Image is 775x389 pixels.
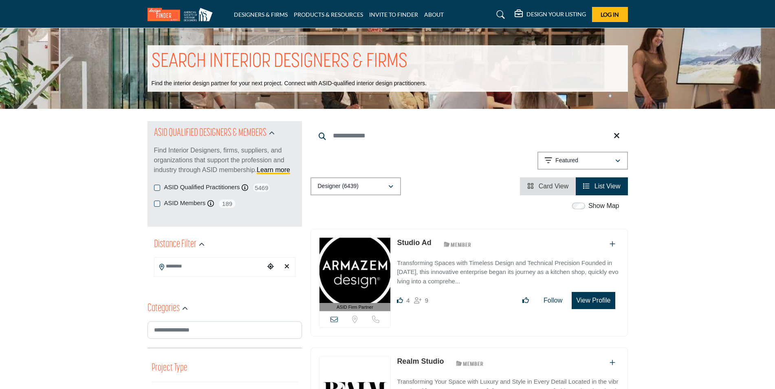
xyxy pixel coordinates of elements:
[397,239,431,247] a: Studio Ad
[148,8,217,21] img: Site Logo
[515,10,586,20] div: DESIGN YOUR LISTING
[538,292,568,309] button: Follow
[310,126,628,146] input: Search Keyword
[152,49,407,75] h1: SEARCH INTERIOR DESIGNERS & FIRMS
[555,157,578,165] p: Featured
[152,80,427,88] p: Find the interior design partner for your next project. Connect with ASID-qualified interior desi...
[281,258,293,276] div: Clear search location
[572,292,615,309] button: View Profile
[164,199,206,208] label: ASID Members
[154,201,160,207] input: ASID Members checkbox
[406,297,410,304] span: 4
[439,239,476,250] img: ASID Members Badge Icon
[319,238,391,303] img: Studio Ad
[294,11,363,18] a: PRODUCTS & RESOURCES
[397,297,403,303] i: Likes
[310,177,401,195] button: Designer (6439)
[397,254,619,286] a: Transforming Spaces with Timeless Design and Technical Precision Founded in [DATE], this innovati...
[154,237,196,252] h2: Distance Filter
[257,166,290,173] a: Learn more
[414,296,428,305] div: Followers
[148,321,302,339] input: Search Category
[539,183,569,190] span: Card View
[264,258,277,276] div: Choose your current location
[527,183,568,190] a: View Card
[152,360,187,376] button: Project Type
[337,304,373,311] span: ASID Firm Partner
[397,357,444,365] a: Realm Studio
[517,292,534,309] button: Like listing
[610,241,615,248] a: Add To List
[397,259,619,286] p: Transforming Spaces with Timeless Design and Technical Precision Founded in [DATE], this innovati...
[218,199,236,209] span: 189
[451,358,488,368] img: ASID Members Badge Icon
[520,177,576,195] li: Card View
[252,183,271,193] span: 5469
[588,201,619,211] label: Show Map
[154,126,266,141] h2: ASID QUALIFIED DESIGNERS & MEMBERS
[424,11,444,18] a: ABOUT
[610,359,615,366] a: Add To List
[234,11,288,18] a: DESIGNERS & FIRMS
[154,185,160,191] input: ASID Qualified Practitioners checkbox
[592,7,628,22] button: Log In
[319,238,391,312] a: ASID Firm Partner
[148,301,180,316] h2: Categories
[154,259,264,274] input: Search Location
[318,182,359,190] p: Designer (6439)
[425,297,428,304] span: 9
[164,183,240,192] label: ASID Qualified Practitioners
[369,11,418,18] a: INVITE TO FINDER
[526,11,586,18] h5: DESIGN YOUR LISTING
[397,356,444,367] p: Realm Studio
[537,152,628,170] button: Featured
[154,146,295,175] p: Find Interior Designers, firms, suppliers, and organizations that support the profession and indu...
[489,8,510,21] a: Search
[601,11,619,18] span: Log In
[397,237,431,248] p: Studio Ad
[583,183,620,190] a: View List
[594,183,621,190] span: List View
[576,177,627,195] li: List View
